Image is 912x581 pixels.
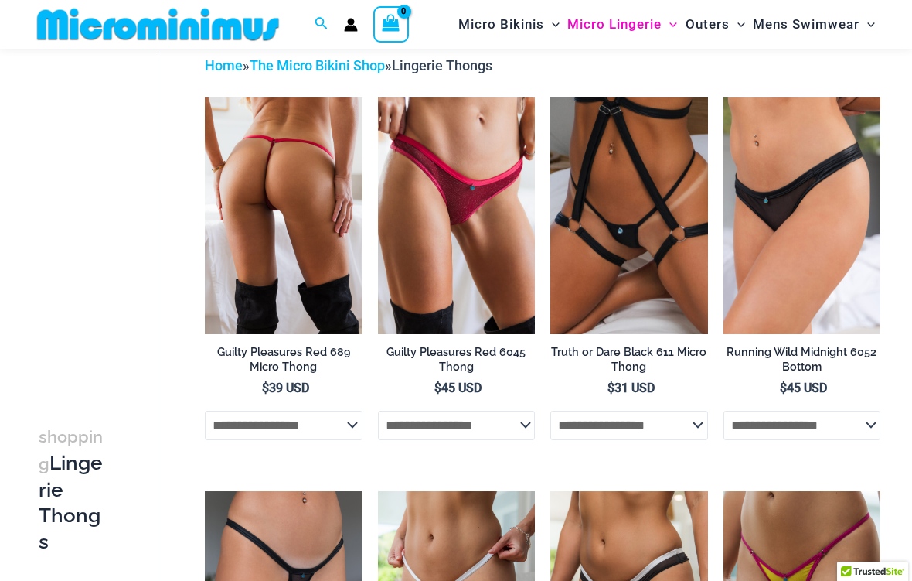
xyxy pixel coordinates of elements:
[373,6,409,42] a: View Shopping Cart, empty
[682,5,749,44] a: OutersMenu ToggleMenu Toggle
[723,345,881,374] h2: Running Wild Midnight 6052 Bottom
[262,381,309,395] bdi: 39 USD
[205,345,362,374] h2: Guilty Pleasures Red 689 Micro Thong
[723,97,881,333] img: Running Wild Midnight 6052 Bottom 01
[686,5,730,44] span: Outers
[39,423,104,555] h3: Lingerie Thongs
[780,381,787,395] span: $
[458,5,544,44] span: Micro Bikinis
[39,66,178,375] iframe: TrustedSite Certified
[262,381,269,395] span: $
[662,5,677,44] span: Menu Toggle
[607,381,655,395] bdi: 31 USD
[378,345,536,374] h2: Guilty Pleasures Red 6045 Thong
[434,381,482,395] bdi: 45 USD
[205,57,243,73] a: Home
[39,427,103,473] span: shopping
[607,381,614,395] span: $
[205,97,362,333] a: Guilty Pleasures Red 689 Micro 01Guilty Pleasures Red 689 Micro 02Guilty Pleasures Red 689 Micro 02
[730,5,745,44] span: Menu Toggle
[392,57,492,73] span: Lingerie Thongs
[780,381,827,395] bdi: 45 USD
[550,97,708,333] a: Truth or Dare Black Micro 02Truth or Dare Black 1905 Bodysuit 611 Micro 12Truth or Dare Black 190...
[452,2,881,46] nav: Site Navigation
[434,381,441,395] span: $
[544,5,560,44] span: Menu Toggle
[378,345,536,380] a: Guilty Pleasures Red 6045 Thong
[344,18,358,32] a: Account icon link
[723,345,881,380] a: Running Wild Midnight 6052 Bottom
[378,97,536,333] img: Guilty Pleasures Red 6045 Thong 01
[454,5,563,44] a: Micro BikinisMenu ToggleMenu Toggle
[563,5,681,44] a: Micro LingerieMenu ToggleMenu Toggle
[859,5,875,44] span: Menu Toggle
[250,57,385,73] a: The Micro Bikini Shop
[315,15,328,34] a: Search icon link
[753,5,859,44] span: Mens Swimwear
[567,5,662,44] span: Micro Lingerie
[205,97,362,333] img: Guilty Pleasures Red 689 Micro 02
[205,57,492,73] span: » »
[550,345,708,374] h2: Truth or Dare Black 611 Micro Thong
[723,97,881,333] a: Running Wild Midnight 6052 Bottom 01Running Wild Midnight 1052 Top 6052 Bottom 05Running Wild Mid...
[550,345,708,380] a: Truth or Dare Black 611 Micro Thong
[550,97,708,333] img: Truth or Dare Black Micro 02
[205,345,362,380] a: Guilty Pleasures Red 689 Micro Thong
[749,5,879,44] a: Mens SwimwearMenu ToggleMenu Toggle
[378,97,536,333] a: Guilty Pleasures Red 6045 Thong 01Guilty Pleasures Red 6045 Thong 02Guilty Pleasures Red 6045 Tho...
[31,7,285,42] img: MM SHOP LOGO FLAT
